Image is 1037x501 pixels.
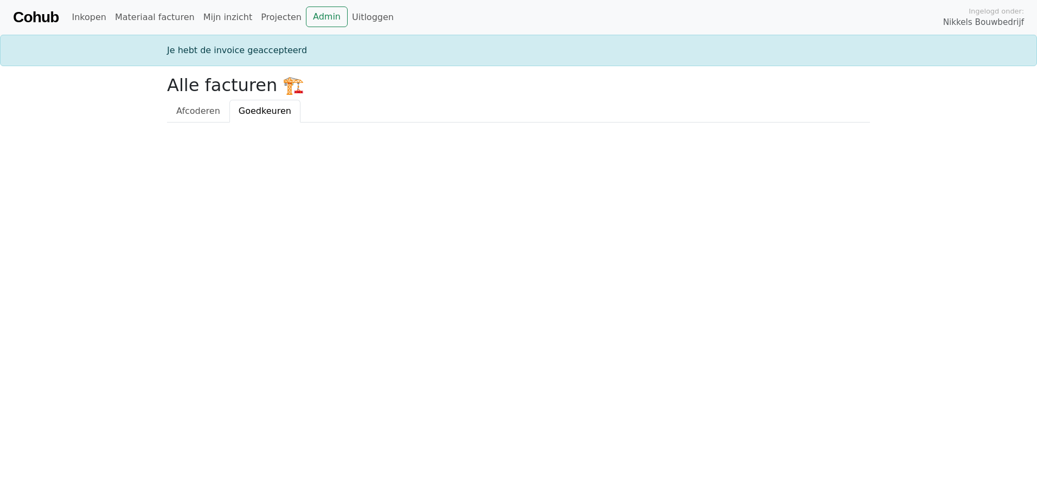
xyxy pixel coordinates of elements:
[67,7,110,28] a: Inkopen
[13,4,59,30] a: Cohub
[239,106,291,116] span: Goedkeuren
[167,75,870,95] h2: Alle facturen 🏗️
[306,7,348,27] a: Admin
[229,100,300,123] a: Goedkeuren
[111,7,199,28] a: Materiaal facturen
[161,44,876,57] div: Je hebt de invoice geaccepteerd
[257,7,306,28] a: Projecten
[943,16,1024,29] span: Nikkels Bouwbedrijf
[348,7,398,28] a: Uitloggen
[167,100,229,123] a: Afcoderen
[199,7,257,28] a: Mijn inzicht
[969,6,1024,16] span: Ingelogd onder:
[176,106,220,116] span: Afcoderen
